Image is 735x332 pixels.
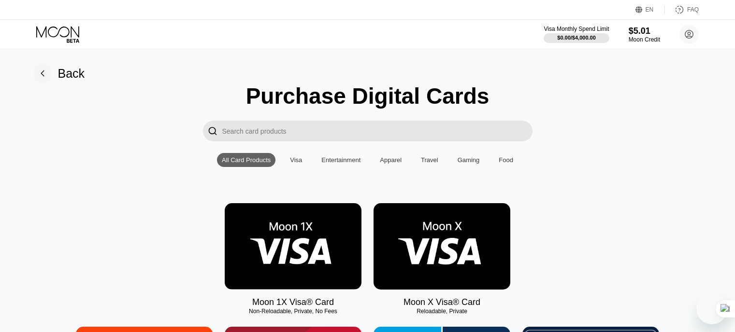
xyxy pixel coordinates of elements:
div:  [203,121,222,141]
div: Entertainment [321,156,360,164]
div: $5.01 [629,26,660,36]
div: Gaming [453,153,485,167]
div: Moon X Visa® Card [404,297,480,307]
div: Moon Credit [629,36,660,43]
input: Search card products [222,121,533,141]
div: EN [646,6,654,13]
div: Back [33,64,85,83]
div: Visa [290,156,302,164]
div: EN [635,5,665,14]
div: Back [58,67,85,81]
div: Gaming [458,156,480,164]
div: Food [499,156,513,164]
div: Purchase Digital Cards [246,83,490,109]
div: Visa [285,153,307,167]
div: All Card Products [222,156,271,164]
div: Apparel [375,153,406,167]
div: FAQ [687,6,699,13]
div: Reloadable, Private [374,308,510,315]
div: $5.01Moon Credit [629,26,660,43]
div: Entertainment [317,153,365,167]
div: All Card Products [217,153,275,167]
div: $0.00 / $4,000.00 [557,35,596,41]
div: Moon 1X Visa® Card [252,297,334,307]
div: Apparel [380,156,402,164]
div: Food [494,153,518,167]
div: Visa Monthly Spend Limit [544,26,609,32]
div: Travel [421,156,438,164]
div: Non-Reloadable, Private, No Fees [225,308,361,315]
div: Travel [416,153,443,167]
div: Visa Monthly Spend Limit$0.00/$4,000.00 [544,26,609,43]
div:  [208,125,217,137]
iframe: Button to launch messaging window, conversation in progress [696,293,727,324]
div: FAQ [665,5,699,14]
